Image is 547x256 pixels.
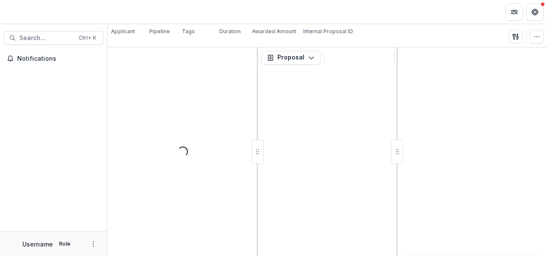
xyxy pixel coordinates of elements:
p: Tags [182,28,195,35]
p: Awarded Amount [252,28,296,35]
p: Role [56,240,73,248]
p: Applicant [111,28,135,35]
span: Notifications [17,55,100,62]
div: Ctrl + K [77,33,98,43]
button: More [88,239,98,249]
p: Duration [219,28,241,35]
button: Get Help [526,3,544,21]
p: Internal Proposal ID [303,28,353,35]
button: Search... [3,31,104,45]
button: Proposal [261,51,320,65]
button: Notifications [3,52,104,66]
button: View Attached Files [394,51,408,65]
button: Partners [506,3,523,21]
p: Username [22,240,53,249]
p: Pipeline [149,28,170,35]
span: Search... [19,34,74,42]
